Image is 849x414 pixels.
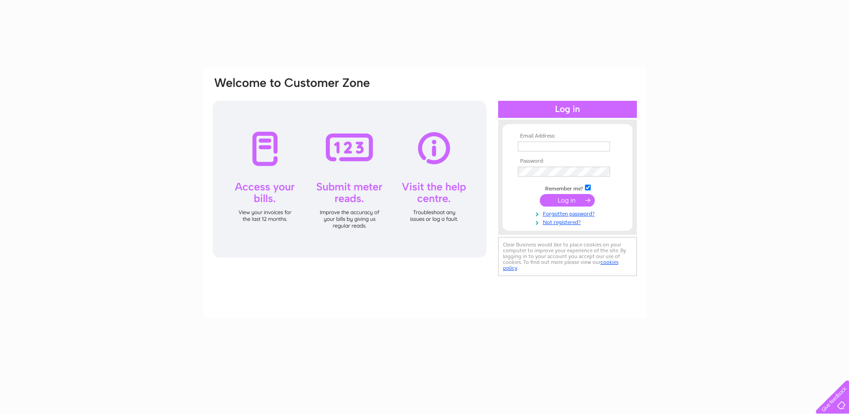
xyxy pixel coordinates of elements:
[516,158,619,164] th: Password:
[516,133,619,139] th: Email Address:
[503,259,619,271] a: cookies policy
[518,209,619,217] a: Forgotten password?
[518,217,619,226] a: Not registered?
[540,194,595,207] input: Submit
[516,183,619,192] td: Remember me?
[498,237,637,276] div: Clear Business would like to place cookies on your computer to improve your experience of the sit...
